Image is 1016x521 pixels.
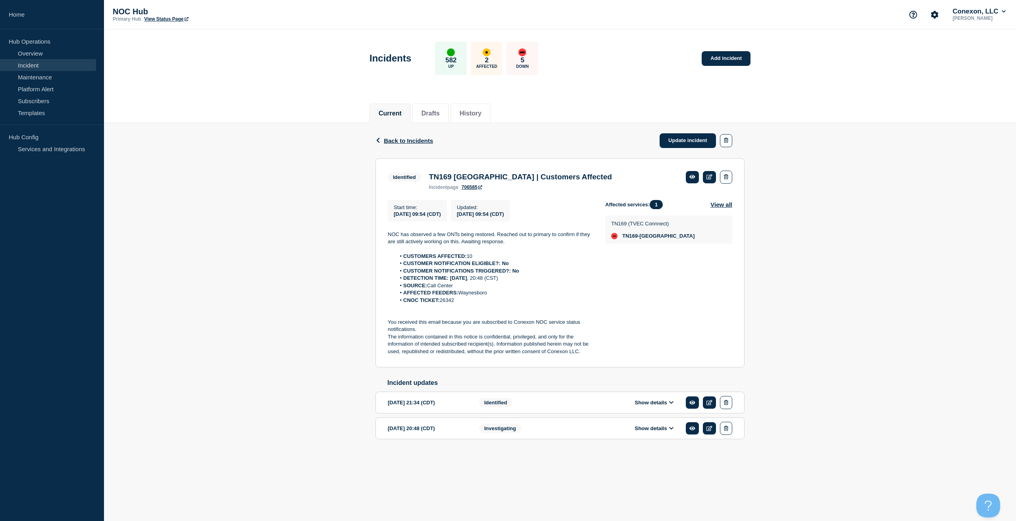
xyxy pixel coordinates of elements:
div: [DATE] 09:54 (CDT) [457,210,504,217]
button: History [460,110,481,117]
span: Back to Incidents [384,137,433,144]
span: [DATE] 09:54 (CDT) [394,211,441,217]
button: Support [905,6,922,23]
span: 1 [650,200,663,209]
p: [PERSON_NAME] [951,15,1007,21]
h2: Incident updates [387,379,745,386]
p: 582 [445,56,456,64]
p: Affected [476,64,497,69]
strong: CUSTOMER NOTIFICATIONS TRIGGERED?: No [403,268,519,274]
li: Waynesboro [396,289,593,296]
li: 26342 [396,297,593,304]
iframe: Help Scout Beacon - Open [976,494,1000,517]
button: View all [710,200,732,209]
a: Update incident [660,133,716,148]
button: Conexon, LLC [951,8,1007,15]
button: Back to Incidents [375,137,433,144]
button: Drafts [421,110,440,117]
button: Account settings [926,6,943,23]
div: down [611,233,618,239]
div: [DATE] 20:48 (CDT) [388,422,467,435]
p: Updated : [457,204,504,210]
a: 706585 [462,185,482,190]
p: TN169 (TVEC Connnect) [611,221,695,227]
a: View Status Page [144,16,188,22]
p: Primary Hub [113,16,141,22]
div: [DATE] 21:34 (CDT) [388,396,467,409]
strong: CUSTOMER NOTIFICATION ELIGIBLE?: No [403,260,509,266]
p: NOC Hub [113,7,271,16]
div: up [447,48,455,56]
p: NOC has observed a few ONTs being restored. Reached out to primary to confirm if they are still a... [388,231,593,246]
li: 10 [396,253,593,260]
span: Identified [388,173,421,182]
div: affected [483,48,491,56]
span: TN169-[GEOGRAPHIC_DATA] [622,233,695,239]
a: Add incident [702,51,750,66]
span: Identified [479,398,512,407]
li: Call Center [396,282,593,289]
span: Investigating [479,424,521,433]
button: Show details [632,399,676,406]
p: Up [448,64,454,69]
strong: SOURCE: [403,283,427,288]
div: down [518,48,526,56]
strong: DETECTION TIME: [DATE] [403,275,467,281]
p: 2 [485,56,489,64]
p: 5 [521,56,524,64]
h1: Incidents [369,53,411,64]
button: Show details [632,425,676,432]
p: Start time : [394,204,441,210]
p: Down [516,64,529,69]
button: Current [379,110,402,117]
span: incident [429,185,447,190]
strong: AFFECTED FEEDERS: [403,290,458,296]
h3: TN169 [GEOGRAPHIC_DATA] | Customers Affected [429,173,612,181]
strong: CUSTOMERS AFFECTED: [403,253,467,259]
li: , 20:48 (CST) [396,275,593,282]
p: page [429,185,458,190]
strong: CNOC TICKET: [403,297,440,303]
p: The information contained in this notice is confidential, privileged, and only for the informatio... [388,333,593,355]
span: Affected services: [605,200,667,209]
p: You received this email because you are subscribed to Conexon NOC service status notifications. [388,319,593,333]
